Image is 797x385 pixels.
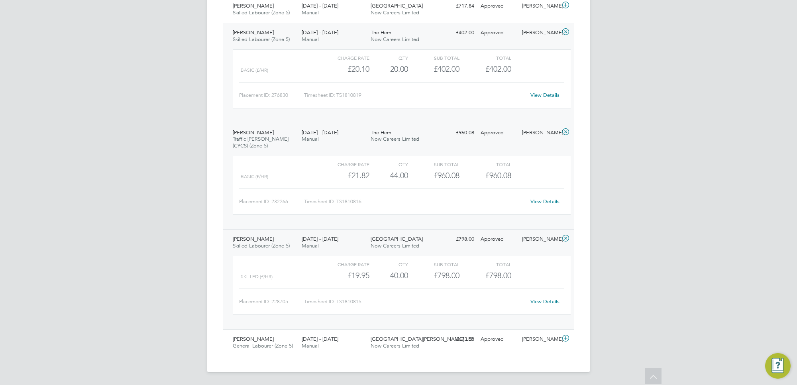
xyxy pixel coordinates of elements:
a: View Details [530,298,559,305]
span: [DATE] - [DATE] [302,29,338,36]
span: Manual [302,36,319,43]
div: [PERSON_NAME] [519,26,560,39]
div: £19.95 [318,269,369,282]
div: £673.56 [436,333,477,346]
div: Sub Total [408,259,459,269]
span: £798.00 [485,271,511,280]
div: 44.00 [369,169,408,182]
div: Placement ID: 276830 [239,89,304,102]
div: £20.10 [318,63,369,76]
span: [PERSON_NAME] [233,29,274,36]
div: Approved [477,233,519,246]
span: Manual [302,136,319,142]
span: Basic (£/HR) [241,174,268,179]
div: Approved [477,126,519,139]
span: Now Careers Limited [371,342,419,349]
span: £402.00 [485,64,511,74]
div: Charge rate [318,159,369,169]
span: Now Careers Limited [371,242,419,249]
div: Placement ID: 228705 [239,295,304,308]
span: Skilled Labourer (Zone 5) [233,242,290,249]
span: Now Careers Limited [371,9,419,16]
div: £960.08 [408,169,459,182]
span: Skilled Labourer (Zone 5) [233,9,290,16]
div: QTY [369,159,408,169]
span: Manual [302,342,319,349]
div: [PERSON_NAME] [519,333,560,346]
a: View Details [530,198,559,205]
div: Sub Total [408,53,459,63]
div: Total [459,259,511,269]
span: Basic (£/HR) [241,67,268,73]
a: View Details [530,92,559,98]
span: [DATE] - [DATE] [302,2,338,9]
div: £402.00 [436,26,477,39]
span: The Hem [371,29,391,36]
span: Traffic [PERSON_NAME] (CPCS) (Zone 5) [233,136,289,149]
div: 40.00 [369,269,408,282]
div: [PERSON_NAME] [519,126,560,139]
span: [PERSON_NAME] [233,336,274,342]
div: Timesheet ID: TS1810815 [304,295,525,308]
div: Charge rate [318,259,369,269]
div: Charge rate [318,53,369,63]
span: The Hem [371,129,391,136]
span: General Labourer (Zone 5) [233,342,293,349]
button: Engage Resource Center [765,353,791,379]
div: QTY [369,53,408,63]
div: Placement ID: 232266 [239,195,304,208]
div: Total [459,53,511,63]
span: [PERSON_NAME] [233,2,274,9]
span: SKILLED (£/HR) [241,274,273,279]
div: Sub Total [408,159,459,169]
div: 20.00 [369,63,408,76]
div: £798.00 [408,269,459,282]
div: Total [459,159,511,169]
span: [DATE] - [DATE] [302,236,338,242]
div: £798.00 [436,233,477,246]
div: £960.08 [436,126,477,139]
div: Timesheet ID: TS1810819 [304,89,525,102]
span: Manual [302,9,319,16]
div: QTY [369,259,408,269]
span: [GEOGRAPHIC_DATA][PERSON_NAME] LLP [371,336,474,342]
span: Manual [302,242,319,249]
span: £960.08 [485,171,511,180]
span: Skilled Labourer (Zone 5) [233,36,290,43]
div: Approved [477,26,519,39]
div: Timesheet ID: TS1810816 [304,195,525,208]
span: [DATE] - [DATE] [302,129,338,136]
span: [PERSON_NAME] [233,236,274,242]
div: £21.82 [318,169,369,182]
span: [GEOGRAPHIC_DATA] [371,2,423,9]
span: [GEOGRAPHIC_DATA] [371,236,423,242]
span: Now Careers Limited [371,36,419,43]
div: Approved [477,333,519,346]
span: Now Careers Limited [371,136,419,142]
span: [DATE] - [DATE] [302,336,338,342]
div: £402.00 [408,63,459,76]
div: [PERSON_NAME] [519,233,560,246]
span: [PERSON_NAME] [233,129,274,136]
